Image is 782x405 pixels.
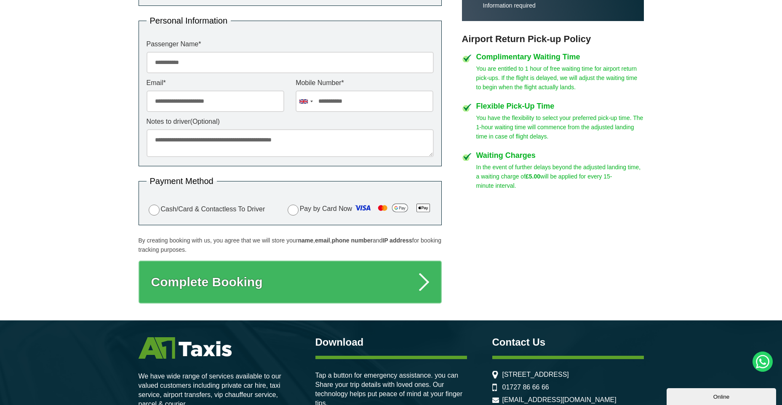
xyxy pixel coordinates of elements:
strong: email [315,237,330,244]
p: You have the flexibility to select your preferred pick-up time. The 1-hour waiting time will comm... [476,113,644,141]
input: Cash/Card & Contactless To Driver [149,205,160,216]
input: Pay by Card Now [288,205,299,216]
label: Cash/Card & Contactless To Driver [147,203,265,216]
a: [EMAIL_ADDRESS][DOMAIN_NAME] [502,396,617,404]
p: Information required [483,2,635,9]
img: A1 Taxis St Albans [139,337,232,359]
p: In the event of further delays beyond the adjusted landing time, a waiting charge of will be appl... [476,163,644,190]
strong: IP address [382,237,412,244]
p: By creating booking with us, you agree that we will store your , , and for booking tracking purpo... [139,236,442,254]
h4: Flexible Pick-Up Time [476,102,644,110]
label: Passenger Name [147,41,434,48]
h3: Download [315,337,467,347]
h3: Airport Return Pick-up Policy [462,34,644,45]
a: 01727 86 66 66 [502,384,549,391]
button: Complete Booking [139,261,442,304]
strong: phone number [332,237,373,244]
span: (Optional) [190,118,220,125]
strong: £5.00 [526,173,540,180]
h4: Waiting Charges [476,152,644,159]
div: United Kingdom: +44 [296,91,315,112]
legend: Payment Method [147,177,217,185]
iframe: chat widget [667,386,778,405]
li: [STREET_ADDRESS] [492,371,644,378]
label: Notes to driver [147,118,434,125]
legend: Personal Information [147,16,231,25]
label: Email [147,80,284,86]
label: Pay by Card Now [286,201,434,217]
h3: Contact Us [492,337,644,347]
p: You are entitled to 1 hour of free waiting time for airport return pick-ups. If the flight is del... [476,64,644,92]
strong: name [298,237,313,244]
label: Mobile Number [296,80,433,86]
h4: Complimentary Waiting Time [476,53,644,61]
